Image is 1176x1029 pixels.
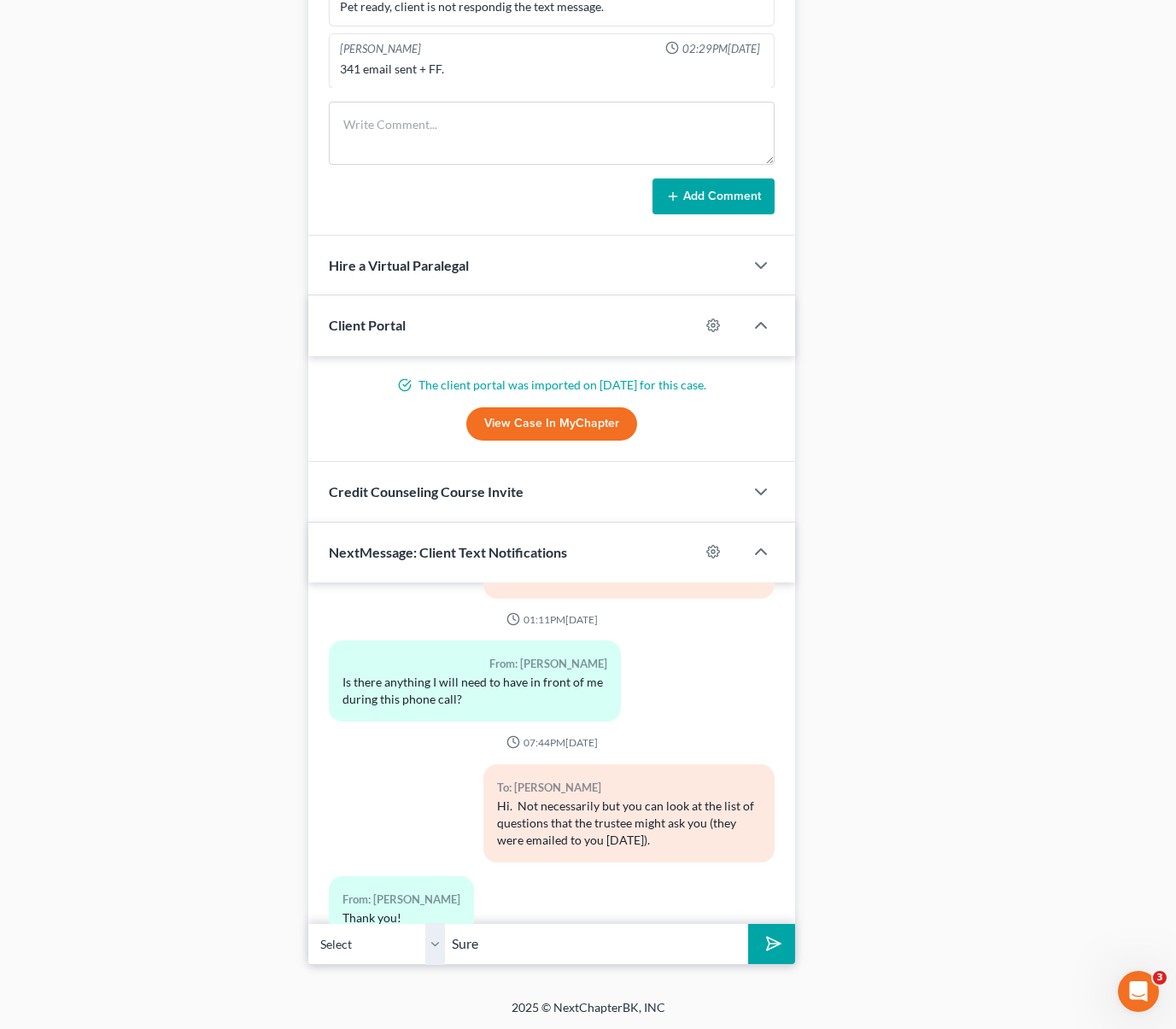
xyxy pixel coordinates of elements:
[652,178,775,214] button: Add Comment
[497,798,761,849] div: Hi. Not necessarily but you can look at the list of questions that the trustee might ask you (the...
[342,674,606,708] div: Is there anything I will need to have in front of me during this phone call?
[329,257,469,273] span: Hire a Virtual Paralegal
[340,61,764,78] div: 341 email sent + FF.
[342,909,460,927] div: Thank you!
[340,41,421,57] div: [PERSON_NAME]
[1153,971,1167,985] span: 3
[329,612,775,627] div: 01:11PM[DATE]
[1118,971,1159,1012] iframe: Intercom live chat
[682,41,760,57] span: 02:29PM[DATE]
[445,923,748,965] input: Say something...
[329,483,524,500] span: Credit Counseling Course Invite
[329,317,406,333] span: Client Portal
[329,544,567,560] span: NextMessage: Client Text Notifications
[466,407,637,441] a: View Case in MyChapter
[329,735,775,750] div: 07:44PM[DATE]
[342,654,606,674] div: From: [PERSON_NAME]
[342,890,460,909] div: From: [PERSON_NAME]
[497,778,761,798] div: To: [PERSON_NAME]
[329,377,775,394] p: The client portal was imported on [DATE] for this case.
